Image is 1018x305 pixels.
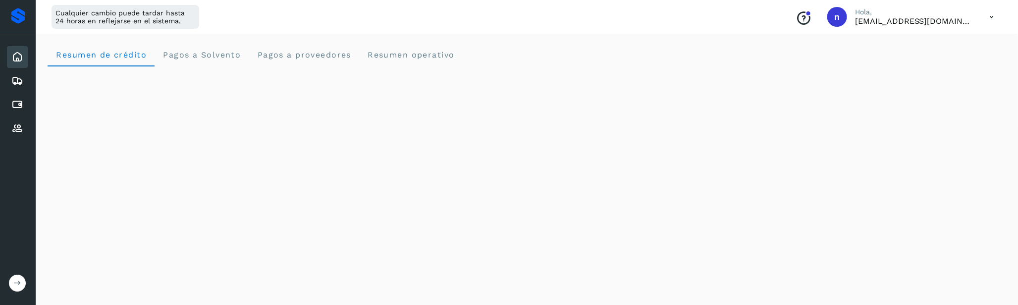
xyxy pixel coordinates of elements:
div: Inicio [7,46,28,68]
div: Proveedores [7,118,28,139]
span: Resumen de crédito [55,50,147,60]
span: Pagos a proveedores [257,50,351,60]
div: Cuentas por pagar [7,94,28,116]
div: Embarques [7,70,28,92]
div: Cualquier cambio puede tardar hasta 24 horas en reflejarse en el sistema. [52,5,199,29]
span: Resumen operativo [367,50,455,60]
p: niagara+prod@solvento.mx [855,16,974,26]
p: Hola, [855,8,974,16]
span: Pagos a Solvento [162,50,241,60]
